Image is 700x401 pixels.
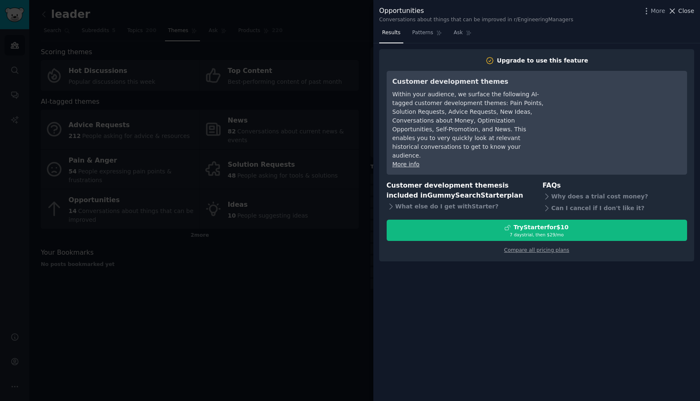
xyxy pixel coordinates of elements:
[542,202,687,214] div: Can I cancel if I don't like it?
[379,6,573,16] div: Opportunities
[387,232,687,238] div: 7 days trial, then $ 29 /mo
[497,56,588,65] div: Upgrade to use this feature
[387,180,531,201] h3: Customer development themes is included in plan
[409,26,445,43] a: Patterns
[379,16,573,24] div: Conversations about things that can be improved in r/EngineeringManagers
[513,223,568,232] div: Try Starter for $10
[412,29,433,37] span: Patterns
[504,247,569,253] a: Compare all pricing plans
[642,7,665,15] button: More
[678,7,694,15] span: Close
[451,26,475,43] a: Ask
[392,161,420,168] a: More info
[542,190,687,202] div: Why does a trial cost money?
[454,29,463,37] span: Ask
[668,7,694,15] button: Close
[392,77,545,87] h3: Customer development themes
[382,29,400,37] span: Results
[542,180,687,191] h3: FAQs
[392,90,545,160] div: Within your audience, we surface the following AI-tagged customer development themes: Pain Points...
[387,220,687,241] button: TryStarterfor$107 daystrial, then $29/mo
[651,7,665,15] span: More
[556,77,681,139] iframe: YouTube video player
[387,201,531,213] div: What else do I get with Starter ?
[427,191,507,199] span: GummySearch Starter
[379,26,403,43] a: Results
